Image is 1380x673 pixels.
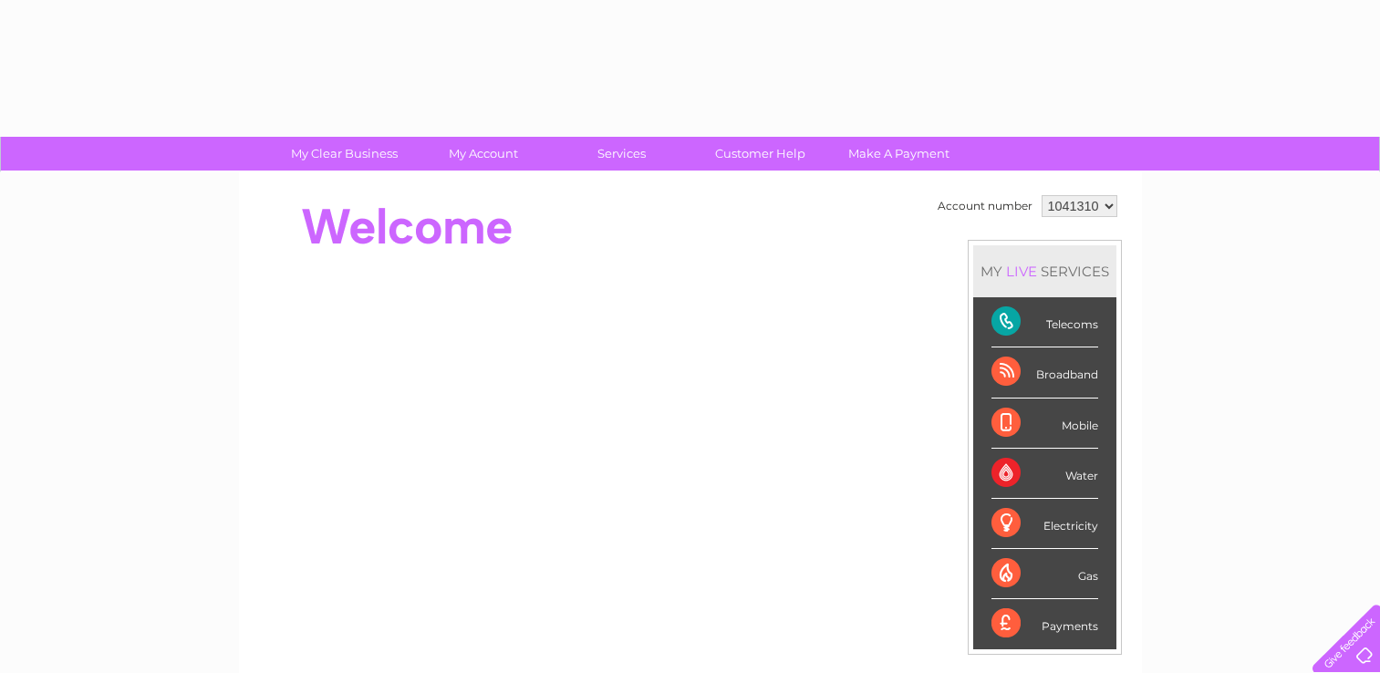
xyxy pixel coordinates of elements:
[973,245,1116,297] div: MY SERVICES
[1002,263,1041,280] div: LIVE
[269,137,420,171] a: My Clear Business
[991,297,1098,347] div: Telecoms
[991,399,1098,449] div: Mobile
[991,499,1098,549] div: Electricity
[933,191,1037,222] td: Account number
[991,599,1098,648] div: Payments
[991,549,1098,599] div: Gas
[685,137,835,171] a: Customer Help
[824,137,974,171] a: Make A Payment
[408,137,558,171] a: My Account
[546,137,697,171] a: Services
[991,347,1098,398] div: Broadband
[991,449,1098,499] div: Water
